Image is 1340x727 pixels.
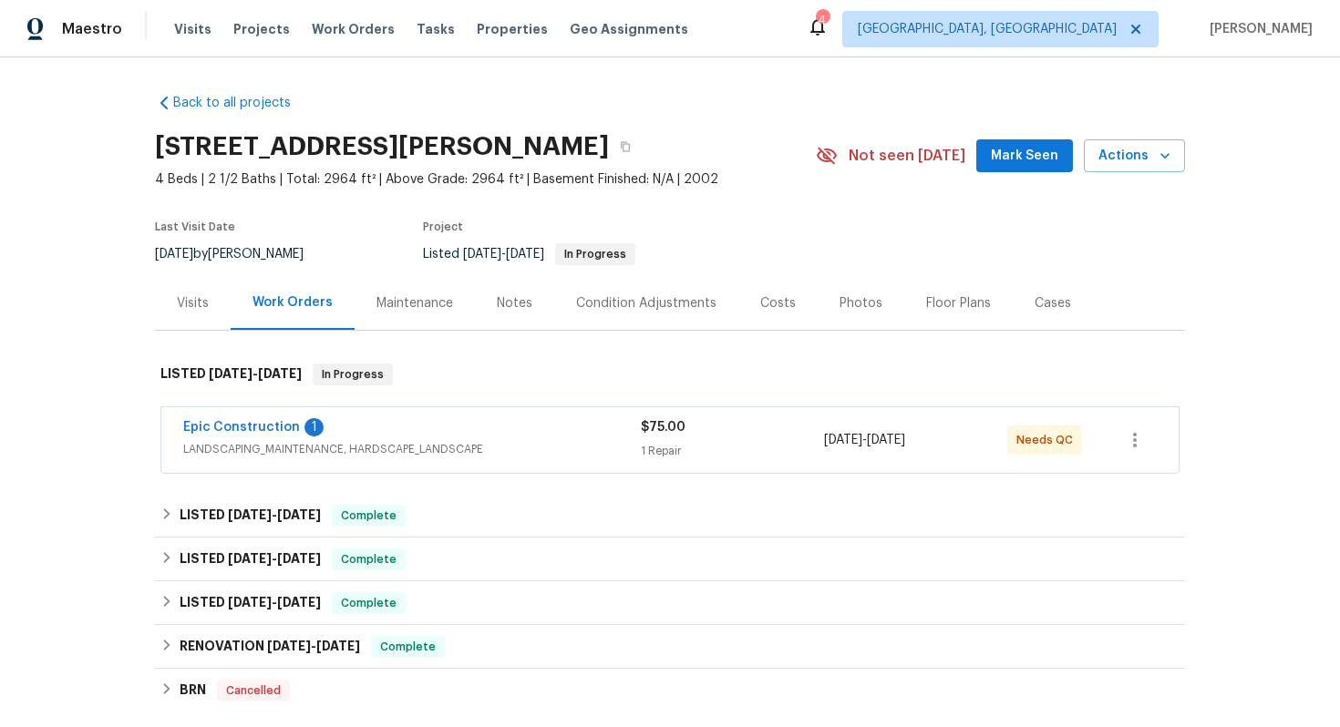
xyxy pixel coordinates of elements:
[1084,139,1185,173] button: Actions
[155,494,1185,538] div: LISTED [DATE]-[DATE]Complete
[177,294,209,312] div: Visits
[267,640,360,652] span: -
[334,594,404,612] span: Complete
[976,139,1073,173] button: Mark Seen
[991,145,1058,168] span: Mark Seen
[1016,431,1080,449] span: Needs QC
[570,20,688,38] span: Geo Assignments
[840,294,882,312] div: Photos
[1035,294,1071,312] div: Cases
[155,669,1185,712] div: BRN Cancelled
[155,243,325,265] div: by [PERSON_NAME]
[463,248,501,261] span: [DATE]
[641,421,685,434] span: $75.00
[760,294,796,312] div: Costs
[926,294,991,312] div: Floor Plans
[277,552,321,565] span: [DATE]
[576,294,716,312] div: Condition Adjustments
[155,94,330,112] a: Back to all projects
[334,507,404,525] span: Complete
[233,20,290,38] span: Projects
[477,20,548,38] span: Properties
[497,294,532,312] div: Notes
[183,421,300,434] a: Epic Construction
[557,249,634,260] span: In Progress
[312,20,395,38] span: Work Orders
[423,221,463,232] span: Project
[824,434,862,446] span: [DATE]
[858,20,1117,38] span: [GEOGRAPHIC_DATA], [GEOGRAPHIC_DATA]
[155,625,1185,669] div: RENOVATION [DATE]-[DATE]Complete
[180,636,360,658] h6: RENOVATION
[417,23,455,36] span: Tasks
[180,505,321,527] h6: LISTED
[155,538,1185,581] div: LISTED [DATE]-[DATE]Complete
[334,550,404,568] span: Complete
[228,508,272,521] span: [DATE]
[180,680,206,701] h6: BRN
[277,596,321,609] span: [DATE]
[160,363,302,385] h6: LISTED
[376,294,453,312] div: Maintenance
[506,248,544,261] span: [DATE]
[155,248,193,261] span: [DATE]
[316,640,360,652] span: [DATE]
[867,434,905,446] span: [DATE]
[1202,20,1313,38] span: [PERSON_NAME]
[373,638,443,656] span: Complete
[228,552,272,565] span: [DATE]
[209,367,302,380] span: -
[258,367,302,380] span: [DATE]
[155,221,235,232] span: Last Visit Date
[174,20,211,38] span: Visits
[228,552,321,565] span: -
[816,11,829,29] div: 4
[1098,145,1170,168] span: Actions
[641,442,824,460] div: 1 Repair
[228,596,272,609] span: [DATE]
[183,440,641,458] span: LANDSCAPING_MAINTENANCE, HARDSCAPE_LANDSCAPE
[155,138,609,156] h2: [STREET_ADDRESS][PERSON_NAME]
[277,508,321,521] span: [DATE]
[228,596,321,609] span: -
[423,248,635,261] span: Listed
[180,548,321,570] h6: LISTED
[253,293,333,312] div: Work Orders
[267,640,311,652] span: [DATE]
[228,508,321,521] span: -
[463,248,544,261] span: -
[180,592,321,614] h6: LISTED
[155,345,1185,404] div: LISTED [DATE]-[DATE]In Progress
[824,431,905,449] span: -
[62,20,122,38] span: Maestro
[155,170,816,189] span: 4 Beds | 2 1/2 Baths | Total: 2964 ft² | Above Grade: 2964 ft² | Basement Finished: N/A | 2002
[314,365,391,384] span: In Progress
[849,147,965,165] span: Not seen [DATE]
[155,581,1185,625] div: LISTED [DATE]-[DATE]Complete
[219,681,288,700] span: Cancelled
[304,418,324,436] div: 1
[609,130,642,163] button: Copy Address
[209,367,253,380] span: [DATE]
